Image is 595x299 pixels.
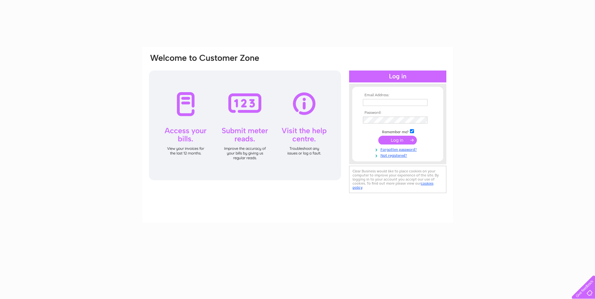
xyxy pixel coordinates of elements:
[363,152,434,158] a: Not registered?
[349,166,446,193] div: Clear Business would like to place cookies on your computer to improve your experience of the sit...
[361,111,434,115] th: Password:
[378,136,417,144] input: Submit
[361,93,434,97] th: Email Address:
[353,181,433,190] a: cookies policy
[363,146,434,152] a: Forgotten password?
[361,128,434,134] td: Remember me?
